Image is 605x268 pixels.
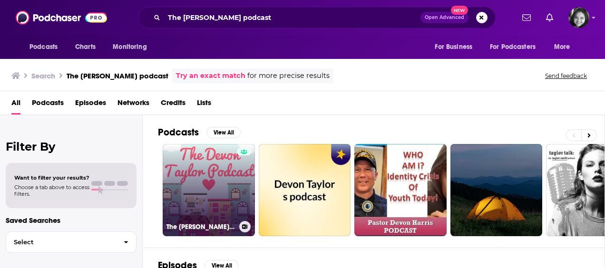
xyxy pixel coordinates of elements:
a: Podcasts [32,95,64,115]
span: Choose a tab above to access filters. [14,184,89,197]
a: Networks [117,95,149,115]
a: Charts [69,38,101,56]
a: Show notifications dropdown [542,10,557,26]
a: Show notifications dropdown [518,10,535,26]
a: Lists [197,95,211,115]
span: For Podcasters [490,40,536,54]
h3: The [PERSON_NAME] Podcast [166,223,235,231]
h3: The [PERSON_NAME] podcast [67,71,168,80]
span: for more precise results [247,70,330,81]
button: open menu [428,38,484,56]
h3: Search [31,71,55,80]
span: Monitoring [113,40,146,54]
button: open menu [106,38,159,56]
a: Episodes [75,95,106,115]
span: Select [6,239,116,245]
img: Podchaser - Follow, Share and Rate Podcasts [16,9,107,27]
button: Select [6,231,137,253]
span: For Business [435,40,472,54]
span: More [554,40,570,54]
a: All [11,95,20,115]
button: Open AdvancedNew [420,12,468,23]
input: Search podcasts, credits, & more... [164,10,420,25]
span: Podcasts [29,40,58,54]
img: User Profile [568,7,589,28]
button: open menu [547,38,582,56]
a: PodcastsView All [158,126,241,138]
button: open menu [484,38,549,56]
a: Try an exact match [176,70,245,81]
span: New [451,6,468,15]
a: The [PERSON_NAME] Podcast [163,144,255,236]
button: Show profile menu [568,7,589,28]
button: open menu [23,38,70,56]
div: Search podcasts, credits, & more... [138,7,496,29]
button: Send feedback [542,72,590,80]
span: Want to filter your results? [14,174,89,181]
h2: Podcasts [158,126,199,138]
h2: Filter By [6,140,137,153]
a: Credits [161,95,185,115]
span: Logged in as ShailiPriya [568,7,589,28]
span: Open Advanced [425,15,464,20]
p: Saved Searches [6,216,137,225]
button: View All [206,127,241,138]
span: Charts [75,40,96,54]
